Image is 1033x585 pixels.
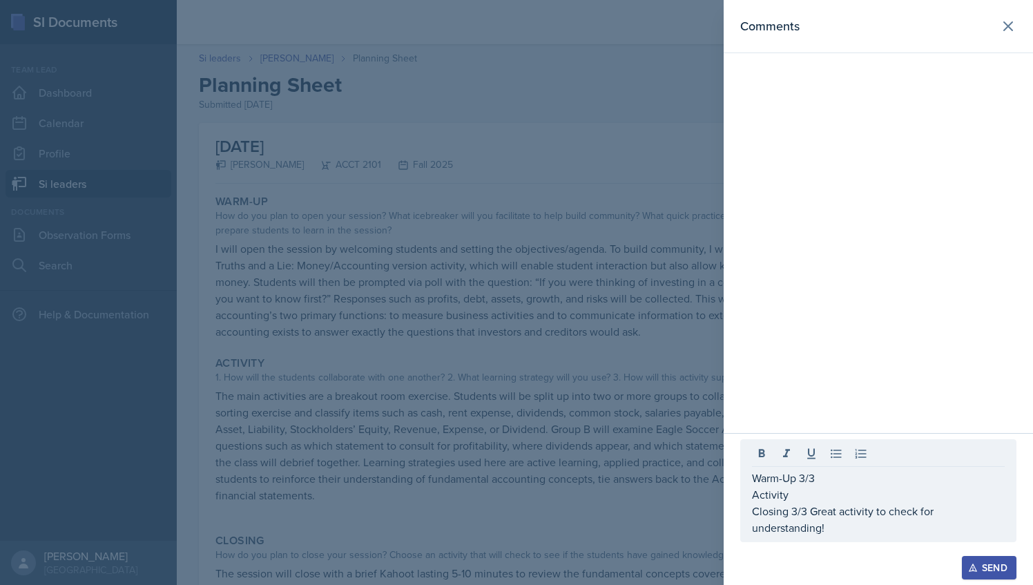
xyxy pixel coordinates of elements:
button: Send [962,556,1016,579]
p: Closing 3/3 Great activity to check for understanding! [752,503,1005,536]
p: Warm-Up 3/3 [752,470,1005,486]
div: Send [971,562,1007,573]
p: Activity [752,486,1005,503]
h2: Comments [740,17,800,36]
